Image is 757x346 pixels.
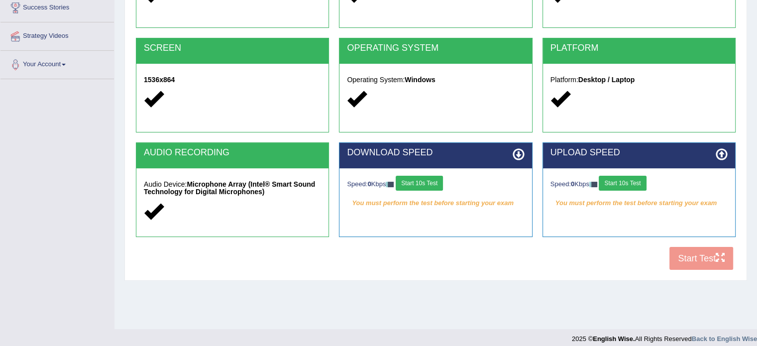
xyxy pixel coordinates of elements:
h2: AUDIO RECORDING [144,148,321,158]
em: You must perform the test before starting your exam [550,196,728,211]
strong: 0 [571,180,574,188]
h2: UPLOAD SPEED [550,148,728,158]
img: ajax-loader-fb-connection.gif [589,182,597,187]
div: 2025 © All Rights Reserved [572,329,757,344]
strong: English Wise. [593,335,635,343]
strong: 1536x864 [144,76,175,84]
a: Back to English Wise [692,335,757,343]
strong: Microphone Array (Intel® Smart Sound Technology for Digital Microphones) [144,180,315,196]
h5: Audio Device: [144,181,321,196]
h2: PLATFORM [550,43,728,53]
h2: OPERATING SYSTEM [347,43,524,53]
button: Start 10s Test [599,176,646,191]
div: Speed: Kbps [550,176,728,193]
h5: Operating System: [347,76,524,84]
h2: DOWNLOAD SPEED [347,148,524,158]
strong: Windows [405,76,435,84]
h5: Platform: [550,76,728,84]
a: Strategy Videos [0,22,114,47]
strong: 0 [368,180,371,188]
em: You must perform the test before starting your exam [347,196,524,211]
strong: Desktop / Laptop [578,76,635,84]
button: Start 10s Test [396,176,443,191]
a: Your Account [0,51,114,76]
img: ajax-loader-fb-connection.gif [386,182,394,187]
div: Speed: Kbps [347,176,524,193]
h2: SCREEN [144,43,321,53]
